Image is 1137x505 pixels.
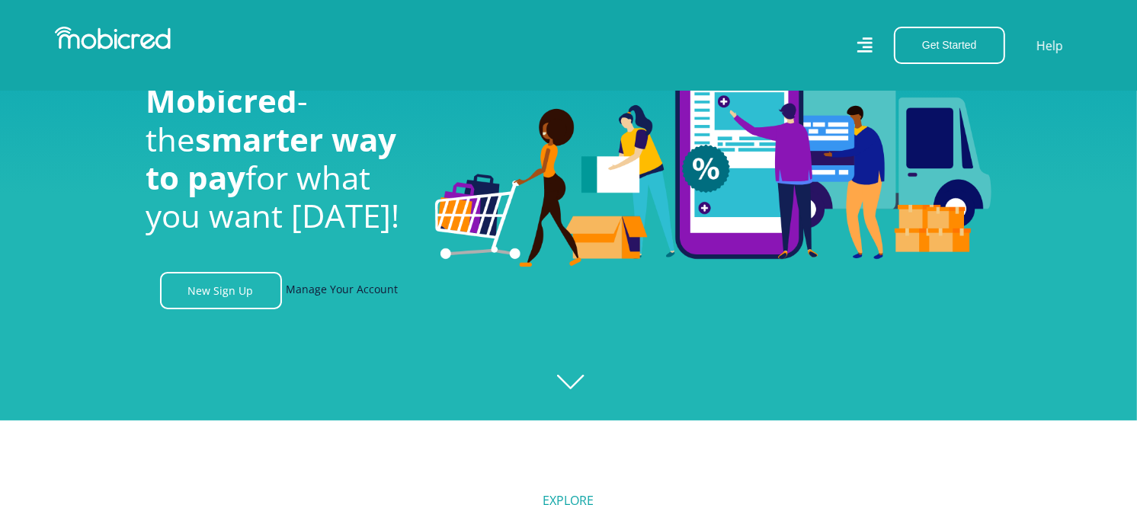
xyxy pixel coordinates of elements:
[287,272,399,309] a: Manage Your Account
[146,78,297,122] span: Mobicred
[160,272,282,309] a: New Sign Up
[55,27,171,50] img: Mobicred
[894,27,1005,64] button: Get Started
[435,27,991,267] img: Welcome to Mobicred
[146,82,412,235] h1: - the for what you want [DATE]!
[1036,36,1064,56] a: Help
[146,117,396,199] span: smarter way to pay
